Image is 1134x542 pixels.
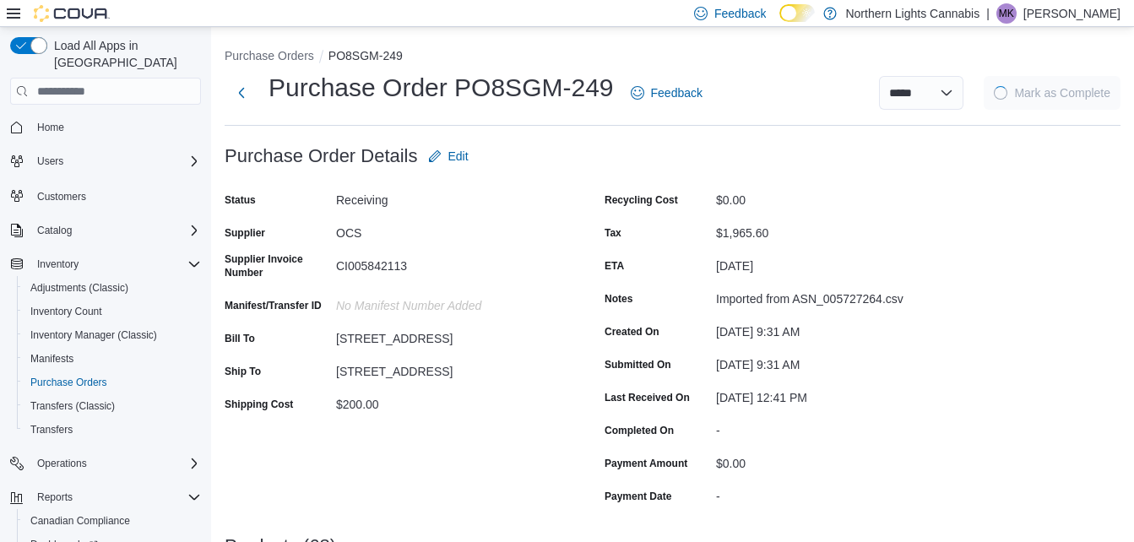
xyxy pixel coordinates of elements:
[30,487,201,507] span: Reports
[24,396,122,416] a: Transfers (Classic)
[605,292,632,306] label: Notes
[651,84,703,101] span: Feedback
[716,450,942,470] div: $0.00
[996,3,1017,24] div: Mike Kantaros
[47,37,201,71] span: Load All Apps in [GEOGRAPHIC_DATA]
[30,453,201,474] span: Operations
[999,3,1014,24] span: MK
[30,376,107,389] span: Purchase Orders
[30,220,201,241] span: Catalog
[24,325,201,345] span: Inventory Manager (Classic)
[24,278,135,298] a: Adjustments (Classic)
[336,391,562,411] div: $200.00
[605,490,671,503] label: Payment Date
[716,417,942,437] div: -
[448,148,469,165] span: Edit
[336,292,562,312] div: No Manifest Number added
[716,187,942,207] div: $0.00
[30,220,79,241] button: Catalog
[605,424,674,437] label: Completed On
[716,285,942,306] div: Imported from ASN_005727264.csv
[30,487,79,507] button: Reports
[716,318,942,339] div: [DATE] 9:31 AM
[24,301,201,322] span: Inventory Count
[30,254,201,274] span: Inventory
[225,49,314,62] button: Purchase Orders
[37,190,86,203] span: Customers
[225,226,265,240] label: Supplier
[1023,3,1120,24] p: [PERSON_NAME]
[986,3,990,24] p: |
[225,146,418,166] h3: Purchase Order Details
[845,3,979,24] p: Northern Lights Cannabis
[30,254,85,274] button: Inventory
[17,509,208,533] button: Canadian Compliance
[269,71,614,105] h1: Purchase Order PO8SGM-249
[225,47,1120,68] nav: An example of EuiBreadcrumbs
[30,117,201,138] span: Home
[994,86,1007,100] span: Loading
[605,193,678,207] label: Recycling Cost
[605,226,621,240] label: Tax
[624,76,709,110] a: Feedback
[30,514,130,528] span: Canadian Compliance
[24,372,114,393] a: Purchase Orders
[30,423,73,436] span: Transfers
[225,398,293,411] label: Shipping Cost
[328,49,403,62] button: PO8SGM-249
[984,76,1120,110] button: LoadingMark as Complete
[17,371,208,394] button: Purchase Orders
[24,420,79,440] a: Transfers
[30,185,201,206] span: Customers
[37,224,72,237] span: Catalog
[336,187,562,207] div: Receiving
[605,358,671,371] label: Submitted On
[24,420,201,440] span: Transfers
[30,281,128,295] span: Adjustments (Classic)
[24,349,80,369] a: Manifests
[37,121,64,134] span: Home
[17,347,208,371] button: Manifests
[3,219,208,242] button: Catalog
[17,418,208,442] button: Transfers
[605,259,624,273] label: ETA
[421,139,475,173] button: Edit
[716,220,942,240] div: $1,965.60
[605,391,690,404] label: Last Received On
[3,485,208,509] button: Reports
[225,252,329,279] label: Supplier Invoice Number
[24,396,201,416] span: Transfers (Classic)
[605,457,687,470] label: Payment Amount
[37,491,73,504] span: Reports
[30,305,102,318] span: Inventory Count
[34,5,110,22] img: Cova
[779,4,815,22] input: Dark Mode
[24,301,109,322] a: Inventory Count
[30,453,94,474] button: Operations
[225,299,322,312] label: Manifest/Transfer ID
[24,278,201,298] span: Adjustments (Classic)
[3,452,208,475] button: Operations
[30,399,115,413] span: Transfers (Classic)
[30,151,201,171] span: Users
[225,365,261,378] label: Ship To
[716,384,942,404] div: [DATE] 12:41 PM
[17,276,208,300] button: Adjustments (Classic)
[779,22,780,23] span: Dark Mode
[30,187,93,207] a: Customers
[225,76,258,110] button: Next
[37,457,87,470] span: Operations
[24,349,201,369] span: Manifests
[30,151,70,171] button: Users
[3,149,208,173] button: Users
[3,115,208,139] button: Home
[714,5,766,22] span: Feedback
[336,325,562,345] div: [STREET_ADDRESS]
[24,511,137,531] a: Canadian Compliance
[17,394,208,418] button: Transfers (Classic)
[336,358,562,378] div: [STREET_ADDRESS]
[605,325,659,339] label: Created On
[24,372,201,393] span: Purchase Orders
[30,328,157,342] span: Inventory Manager (Classic)
[716,351,942,371] div: [DATE] 9:31 AM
